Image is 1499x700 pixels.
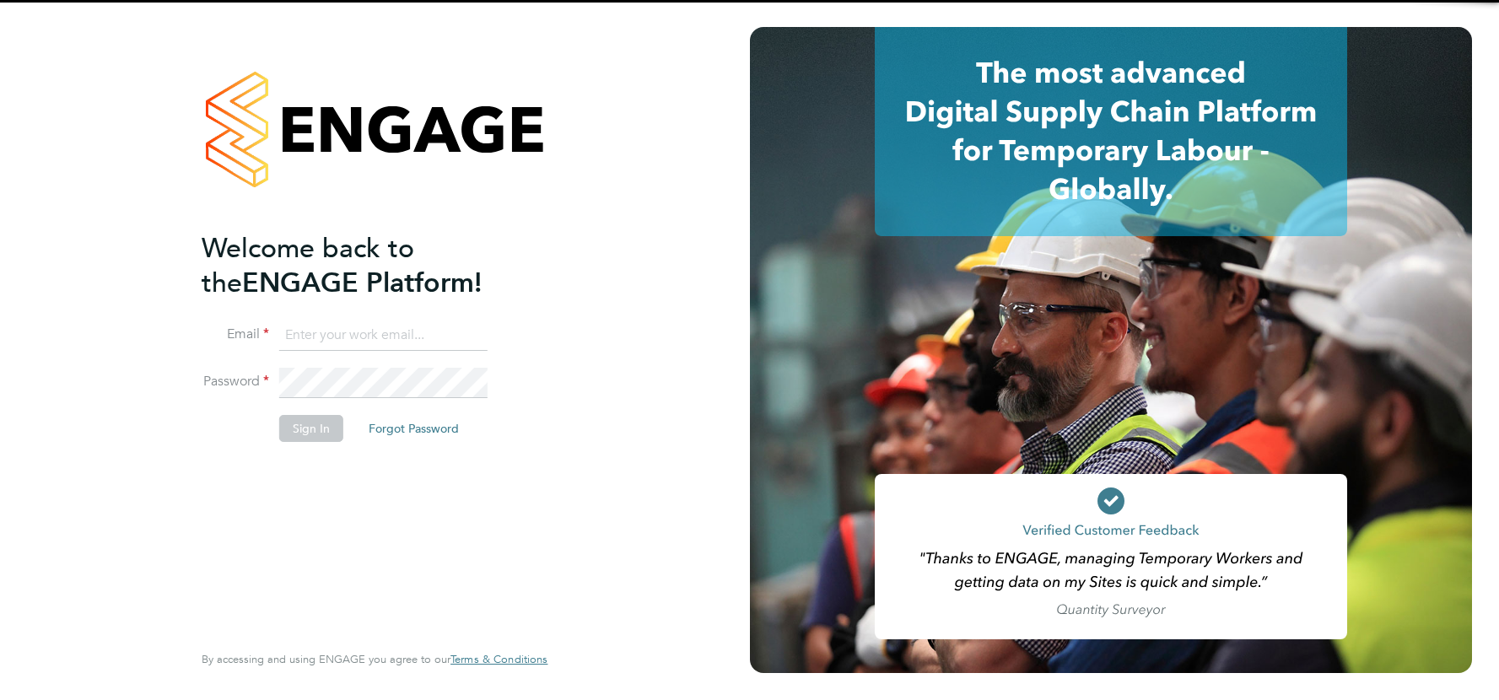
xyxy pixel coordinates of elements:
span: Welcome back to the [202,232,414,299]
label: Password [202,373,269,390]
span: By accessing and using ENGAGE you agree to our [202,652,547,666]
button: Forgot Password [355,415,472,442]
a: Terms & Conditions [450,653,547,666]
label: Email [202,326,269,343]
h2: ENGAGE Platform! [202,231,531,300]
button: Sign In [279,415,343,442]
span: Terms & Conditions [450,652,547,666]
input: Enter your work email... [279,320,488,351]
